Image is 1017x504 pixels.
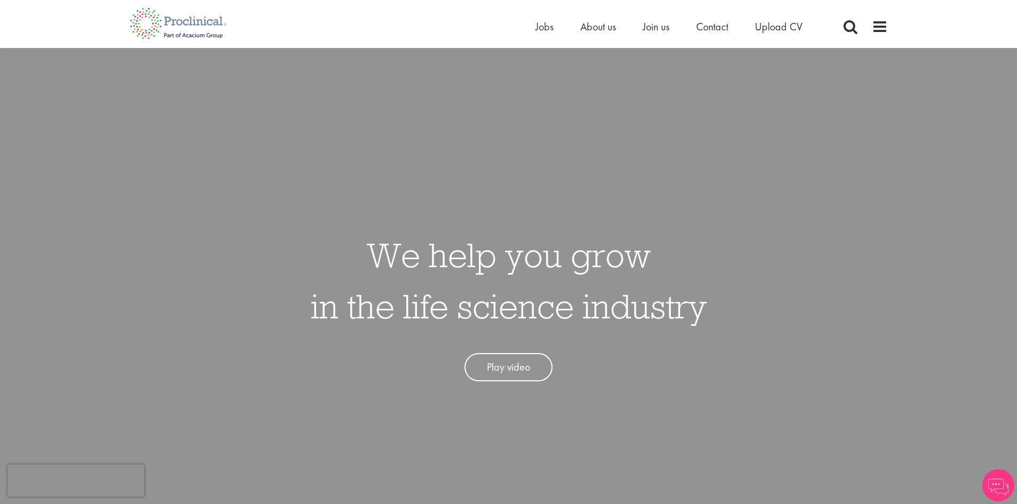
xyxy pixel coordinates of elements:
img: Chatbot [982,469,1014,501]
a: Join us [643,20,669,34]
h1: We help you grow in the life science industry [311,229,707,332]
a: Contact [696,20,728,34]
a: Play video [464,353,553,381]
a: About us [580,20,616,34]
a: Upload CV [755,20,802,34]
a: Jobs [535,20,554,34]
